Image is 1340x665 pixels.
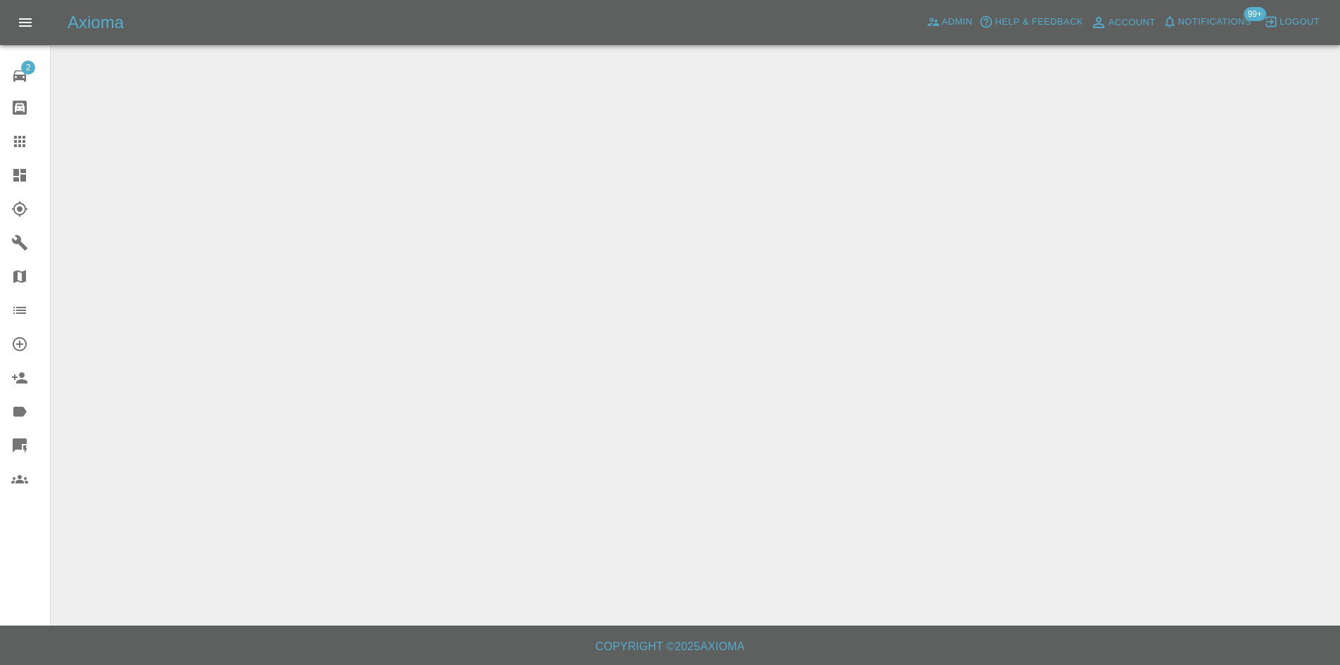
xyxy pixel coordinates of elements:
[1280,14,1320,30] span: Logout
[1159,11,1255,33] button: Notifications
[68,11,124,34] h5: Axioma
[21,61,35,75] span: 2
[8,6,42,39] button: Open drawer
[1109,15,1156,31] span: Account
[942,14,973,30] span: Admin
[923,11,976,33] a: Admin
[11,637,1329,657] h6: Copyright © 2025 Axioma
[1261,11,1323,33] button: Logout
[1244,7,1266,21] span: 99+
[976,11,1086,33] button: Help & Feedback
[1087,11,1159,34] a: Account
[1178,14,1251,30] span: Notifications
[995,14,1083,30] span: Help & Feedback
